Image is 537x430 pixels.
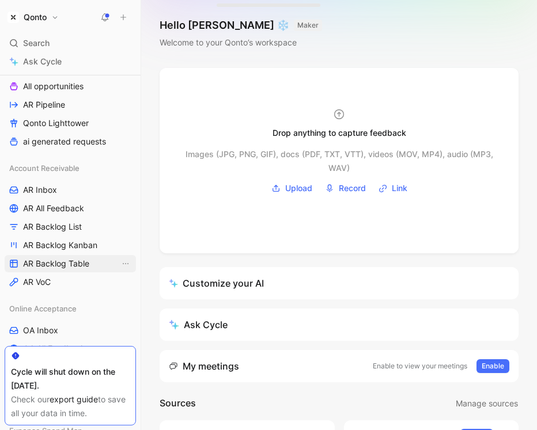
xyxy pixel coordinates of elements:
a: Ask Cycle [5,53,136,70]
button: Enable [477,359,509,373]
span: Upload [285,181,312,195]
a: All opportunities [5,78,136,95]
h2: Sources [160,396,196,411]
h1: Qonto [24,12,47,22]
button: View actions [120,258,131,269]
span: AR Backlog Kanban [23,239,97,251]
div: Search [5,35,136,52]
div: Account Receivable [5,159,136,177]
a: Qonto Lighttower [5,115,136,132]
span: OA All Feedback [23,343,85,355]
span: AR Backlog Table [23,258,89,269]
div: My meetings [169,359,239,373]
a: AR Backlog TableView actions [5,255,136,272]
span: AR Backlog List [23,221,82,233]
span: AR Pipeline [23,99,65,111]
p: Enable to view your meetings [373,360,467,372]
span: Manage sources [456,397,518,410]
button: Record [321,180,370,197]
span: All opportunities [23,81,84,92]
button: QontoQonto [5,9,62,25]
span: Record [339,181,366,195]
button: Manage sources [455,396,519,411]
div: Cycle will shut down on the [DATE]. [11,365,130,393]
img: Qonto [7,12,19,23]
span: Link [392,181,407,195]
div: Drop anything to capture feedback [273,126,406,140]
h1: Hello [PERSON_NAME] ❄️ [160,18,322,32]
a: ai generated requests [5,133,136,150]
span: ai generated requests [23,136,106,147]
span: Account Receivable [9,162,80,174]
button: Ask Cycle [160,309,519,341]
a: OA Inbox [5,322,136,339]
a: AR Backlog Kanban [5,237,136,254]
span: Online Acceptance [9,303,77,314]
a: AR Backlog List [5,218,136,235]
button: Link [375,180,411,197]
a: Customize your AI [160,267,519,299]
div: 📌 QontoAll opportunitiesAR PipelineQonto Lighttowerai generated requests [5,56,136,150]
div: Images (JPG, PNG, GIF), docs (PDF, TXT, VTT), videos (MOV, MP4), audio (MP3, WAV) [183,147,496,161]
div: Online AcceptanceOA InboxOA All FeedbackOA Backlog ListOA Backlog KanbanOA Backlog Table [5,300,136,413]
span: Ask Cycle [23,55,62,69]
a: OA All Feedback [5,340,136,357]
div: Check our to save all your data in time. [11,393,130,420]
span: Search [23,36,50,50]
div: Customize your AI [169,276,264,290]
span: AR All Feedback [23,203,84,214]
a: AR VoC [5,273,136,291]
button: Upload [267,180,316,197]
button: MAKER [294,20,322,31]
span: AR VoC [23,276,51,288]
span: AR Inbox [23,184,57,196]
div: Online Acceptance [5,300,136,317]
div: Ask Cycle [169,318,228,332]
a: AR Pipeline [5,96,136,113]
span: OA Inbox [23,325,58,336]
a: AR Inbox [5,181,136,199]
a: AR All Feedback [5,200,136,217]
div: Welcome to your Qonto’s workspace [160,36,322,50]
div: Account ReceivableAR InboxAR All FeedbackAR Backlog ListAR Backlog KanbanAR Backlog TableView act... [5,159,136,291]
a: export guide [50,394,98,404]
span: Enable [482,360,504,372]
span: Qonto Lighttower [23,117,89,129]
